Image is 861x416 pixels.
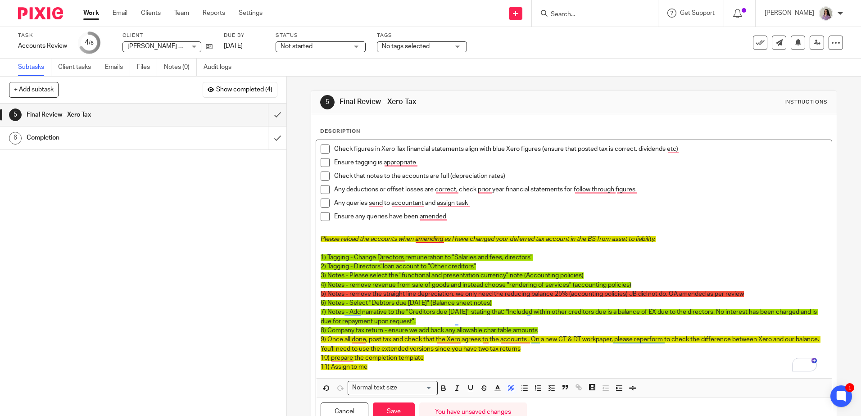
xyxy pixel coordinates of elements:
[334,172,827,181] p: Check that notes to the accounts are full (depreciation rates)
[85,37,94,48] div: 4
[122,32,213,39] label: Client
[819,6,833,21] img: Olivia.jpg
[203,9,225,18] a: Reports
[321,263,476,270] span: 2) Tagging - Directors' loan account to "Other creditors"
[382,43,430,50] span: No tags selected
[321,272,584,279] span: 3) Notes - Please select the "functional and presentation currency" note (Accounting policies)
[89,41,94,45] small: /6
[321,309,818,324] span: 7) Notes - Add narrative to the "Creditors due [DATE]" stating that: "Included within other credi...
[321,336,820,352] span: 9) Once all done, post tax and check that the Xero agrees to the accounts . On a new CT & DT work...
[141,9,161,18] a: Clients
[348,381,438,395] div: Search for option
[321,327,538,334] span: 8) Company tax return - ensure we add back any allowable charitable amounts
[216,86,272,94] span: Show completed (4)
[18,32,67,39] label: Task
[334,185,827,194] p: Any deductions or offset losses are correct, check prior year financial statements for follow thr...
[680,10,715,16] span: Get Support
[334,212,827,221] p: Ensure any queries have been amended
[9,109,22,121] div: 5
[321,355,424,361] span: 10) prepare the completion template
[784,99,828,106] div: Instructions
[174,9,189,18] a: Team
[27,131,181,145] h1: Completion
[281,43,313,50] span: Not started
[321,254,533,261] span: 1) Tagging - Change Directors remuneration to "Salaries and fees, directors"
[105,59,130,76] a: Emails
[204,59,238,76] a: Audit logs
[224,32,264,39] label: Due by
[321,282,631,288] span: 4) Notes - remove revenue from sale of goods and instead choose "rendering of services" (accounti...
[113,9,127,18] a: Email
[334,145,827,154] p: Check figures in Xero Tax financial statements align with blue Xero figures (ensure that posted t...
[137,59,157,76] a: Files
[377,32,467,39] label: Tags
[9,82,59,97] button: + Add subtask
[239,9,263,18] a: Settings
[203,82,277,97] button: Show completed (4)
[83,9,99,18] a: Work
[765,9,814,18] p: [PERSON_NAME]
[550,11,631,19] input: Search
[845,383,854,392] div: 1
[334,199,827,208] p: Any queries send to accountant and assign task
[321,236,656,242] span: Please reload the accounts when amending as I have changed your deferred tax account in the BS fr...
[127,43,231,50] span: [PERSON_NAME] Consulting Limited
[316,140,831,378] div: To enrich screen reader interactions, please activate Accessibility in Grammarly extension settings
[320,128,360,135] p: Description
[321,291,744,297] span: 5) Notes - remove the straight line depreciation, we only need the reducing balance 25% (accounti...
[320,95,335,109] div: 5
[276,32,366,39] label: Status
[18,59,51,76] a: Subtasks
[9,132,22,145] div: 6
[350,383,399,393] span: Normal text size
[58,59,98,76] a: Client tasks
[400,383,432,393] input: Search for option
[18,41,67,50] div: Accounts Review
[321,300,492,306] span: 6) Notes - Select "Debtors due [DATE]" (Balance sheet notes)
[27,108,181,122] h1: Final Review - Xero Tax
[18,7,63,19] img: Pixie
[340,97,593,107] h1: Final Review - Xero Tax
[321,364,367,370] span: 11) Assign to me
[164,59,197,76] a: Notes (0)
[334,158,827,167] p: Ensure tagging is appropriate
[224,43,243,49] span: [DATE]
